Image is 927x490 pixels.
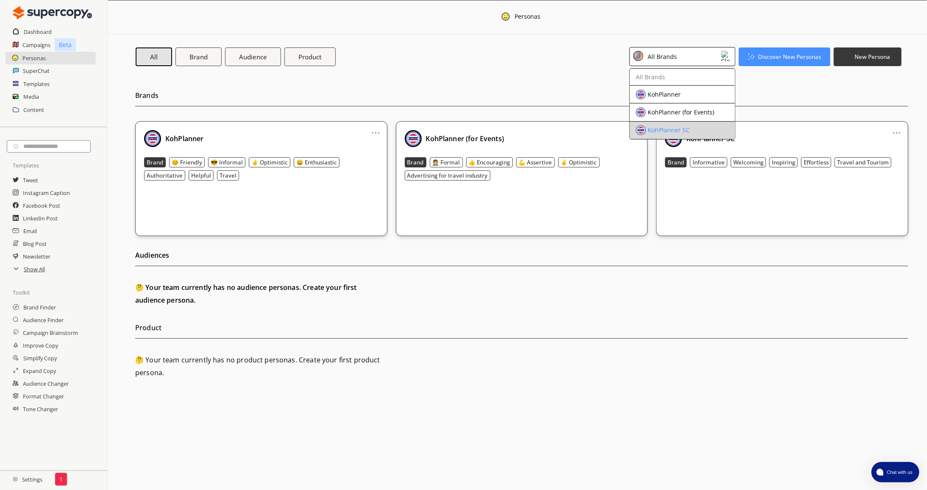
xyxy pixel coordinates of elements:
[59,476,63,483] p: 1
[23,103,44,116] a: Content
[769,157,798,167] button: Inspiring
[405,170,490,181] button: Advertising for travel industry
[23,301,56,314] a: Brand Finder
[189,53,208,61] b: Brand
[22,39,50,51] a: Campaigns
[466,157,513,167] button: 👍 Encouraging
[645,51,677,62] div: All Brands
[249,157,290,167] button: 🤞 Optimistic
[731,157,766,167] button: Welcoming
[251,159,288,166] b: 🤞 Optimistic
[871,462,919,482] button: atlas-launcher
[23,199,60,212] a: Facebook Post
[721,51,732,61] img: Close
[172,159,202,166] b: 😊 Friendly
[883,469,914,476] span: Chat with us
[23,403,58,415] a: Tone Changer
[169,157,205,167] button: 😊 Friendly
[239,53,267,61] b: Audience
[24,25,52,38] a: Dashboard
[144,130,161,147] img: Close
[191,172,211,179] b: Helpful
[23,187,70,199] h2: Instagram Caption
[150,53,158,61] b: All
[665,157,687,167] button: Brand
[23,339,58,352] h2: Improve Copy
[144,170,185,181] button: Authoritative
[407,172,488,179] b: Advertising for travel industry
[211,159,243,166] b: 😎 Informal
[208,157,245,167] button: 😎 Informal
[772,159,795,166] b: Inspiring
[136,47,172,66] button: All
[23,78,50,90] a: Templates
[298,53,322,61] b: Product
[24,263,45,276] a: Show All
[23,237,47,250] a: Blog Post
[405,130,422,147] img: Close
[648,109,714,116] div: KohPlanner (for Events)
[430,157,463,167] button: 🤵 Formal
[668,159,684,166] b: Brand
[13,4,92,21] img: Close
[294,157,340,167] button: 😄 Enthusiastic
[516,157,555,167] button: 💪 Assertive
[23,352,57,365] h2: Simplify Copy
[147,159,163,166] b: Brand
[23,250,50,263] h2: Newsletter
[690,157,727,167] button: Informative
[804,159,829,166] b: Effortless
[23,377,69,390] a: Audience Changer
[407,159,424,166] b: Brand
[23,390,64,403] h2: Format Changer
[561,159,597,166] b: 🤞 Optimistic
[23,212,58,225] a: LinkedIn Post
[758,53,821,61] b: Discover New Personas
[22,52,46,64] a: Personas
[501,12,510,21] img: Close
[636,74,665,81] div: All Brands
[837,159,889,166] b: Travel and Tourism
[633,51,643,61] img: Close
[135,354,387,379] h2: 🤔 Your team currently has no product personas. Create your first product persona.
[469,159,510,166] b: 👍 Encouraging
[371,126,380,133] a: ...
[23,365,56,377] a: Expand Copy
[13,477,18,482] img: Close
[893,126,902,133] a: ...
[135,249,908,266] h2: Audiences
[225,47,281,66] button: Audience
[648,91,681,98] div: KohPlanner
[432,159,460,166] b: 🤵 Formal
[855,53,891,61] b: New Persona
[648,127,690,134] div: KohPlanner SC
[834,47,902,66] button: New Persona
[189,170,214,181] button: Helpful
[23,225,37,237] a: Email
[739,47,831,66] button: Discover New Personas
[23,64,50,77] a: SuperChat
[23,314,64,326] a: Audience Finder
[220,172,237,179] b: Travel
[801,157,831,167] button: Effortless
[426,134,504,143] b: KohPlanner (for Events)
[23,326,78,339] a: Campaign Brainstorm
[23,174,38,187] a: Tweet
[55,38,76,51] p: Beta
[519,159,552,166] b: 💪 Assertive
[636,107,646,117] img: Close
[296,159,337,166] b: 😄 Enthusiastic
[165,134,204,143] b: KohPlanner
